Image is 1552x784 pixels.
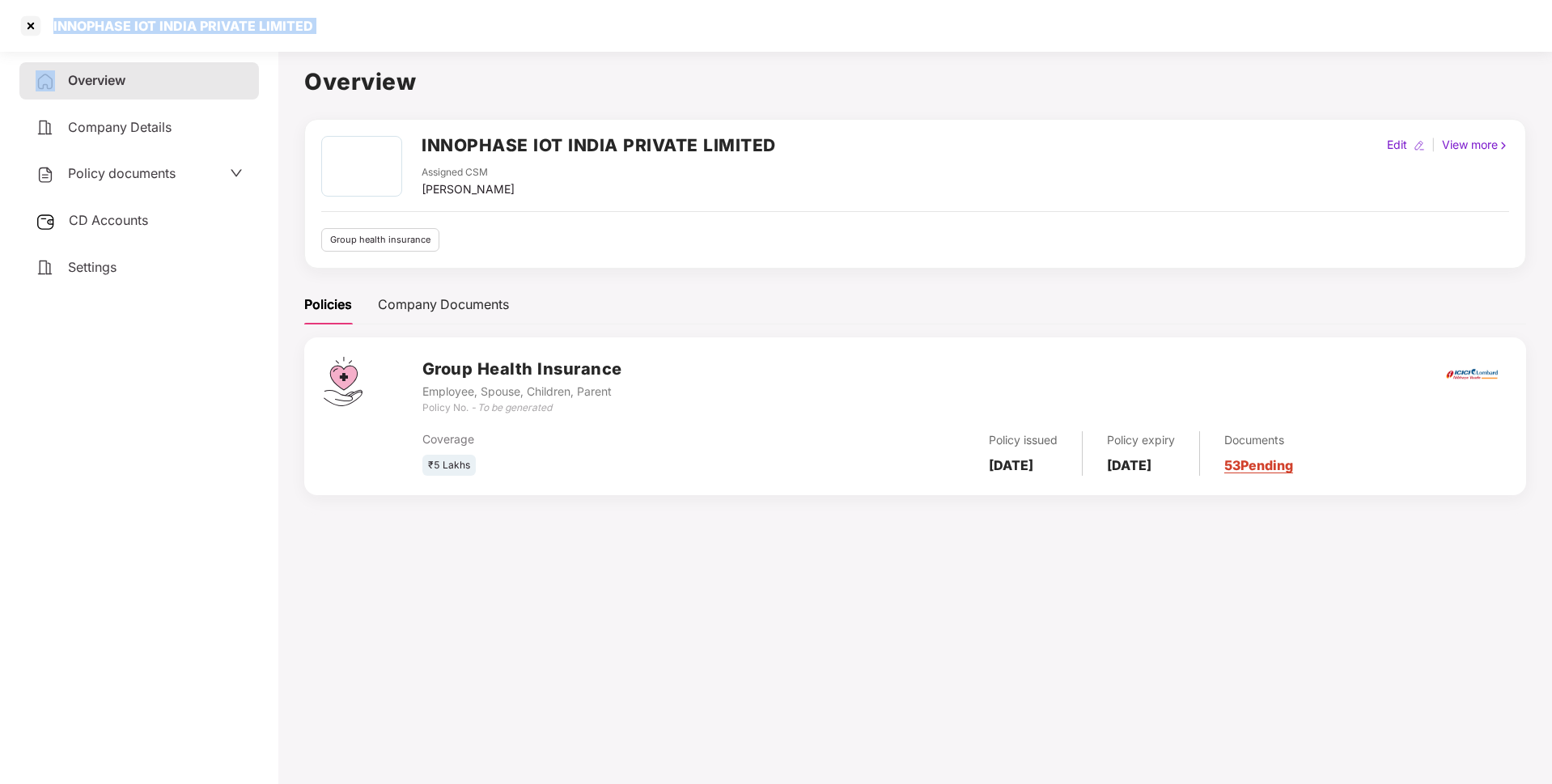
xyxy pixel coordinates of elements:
[36,212,56,231] img: svg+xml;base64,PHN2ZyB3aWR0aD0iMjUiIGhlaWdodD0iMjQiIHZpZXdCb3g9IjAgMCAyNSAyNCIgZmlsbD0ibm9uZSIgeG...
[68,119,172,135] span: Company Details
[1428,136,1439,154] div: |
[68,72,125,88] span: Overview
[321,228,439,252] div: Group health insurance
[69,212,148,228] span: CD Accounts
[1107,457,1151,473] b: [DATE]
[230,167,243,180] span: down
[422,132,776,159] h2: INNOPHASE IOT INDIA PRIVATE LIMITED
[36,72,55,91] img: svg+xml;base64,PHN2ZyB4bWxucz0iaHR0cDovL3d3dy53My5vcmcvMjAwMC9zdmciIHdpZHRoPSIyNCIgaGVpZ2h0PSIyNC...
[1107,431,1175,449] div: Policy expiry
[422,430,784,448] div: Coverage
[1443,364,1501,384] img: icici.png
[304,64,1526,100] h1: Overview
[422,180,515,198] div: [PERSON_NAME]
[422,357,622,382] h3: Group Health Insurance
[1384,136,1410,154] div: Edit
[36,165,55,184] img: svg+xml;base64,PHN2ZyB4bWxucz0iaHR0cDovL3d3dy53My5vcmcvMjAwMC9zdmciIHdpZHRoPSIyNCIgaGVpZ2h0PSIyNC...
[1224,431,1293,449] div: Documents
[1439,136,1512,154] div: View more
[36,118,55,138] img: svg+xml;base64,PHN2ZyB4bWxucz0iaHR0cDovL3d3dy53My5vcmcvMjAwMC9zdmciIHdpZHRoPSIyNCIgaGVpZ2h0PSIyNC...
[68,259,117,275] span: Settings
[304,295,352,315] div: Policies
[1414,140,1425,151] img: editIcon
[422,400,622,416] div: Policy No. -
[324,357,363,406] img: svg+xml;base64,PHN2ZyB4bWxucz0iaHR0cDovL3d3dy53My5vcmcvMjAwMC9zdmciIHdpZHRoPSI0Ny43MTQiIGhlaWdodD...
[68,165,176,181] span: Policy documents
[422,455,476,477] div: ₹5 Lakhs
[1224,457,1293,473] a: 53 Pending
[989,457,1033,473] b: [DATE]
[1498,140,1509,151] img: rightIcon
[989,431,1058,449] div: Policy issued
[422,383,622,400] div: Employee, Spouse, Children, Parent
[477,401,552,413] i: To be generated
[44,18,313,34] div: INNOPHASE IOT INDIA PRIVATE LIMITED
[378,295,509,315] div: Company Documents
[36,258,55,278] img: svg+xml;base64,PHN2ZyB4bWxucz0iaHR0cDovL3d3dy53My5vcmcvMjAwMC9zdmciIHdpZHRoPSIyNCIgaGVpZ2h0PSIyNC...
[422,165,515,180] div: Assigned CSM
